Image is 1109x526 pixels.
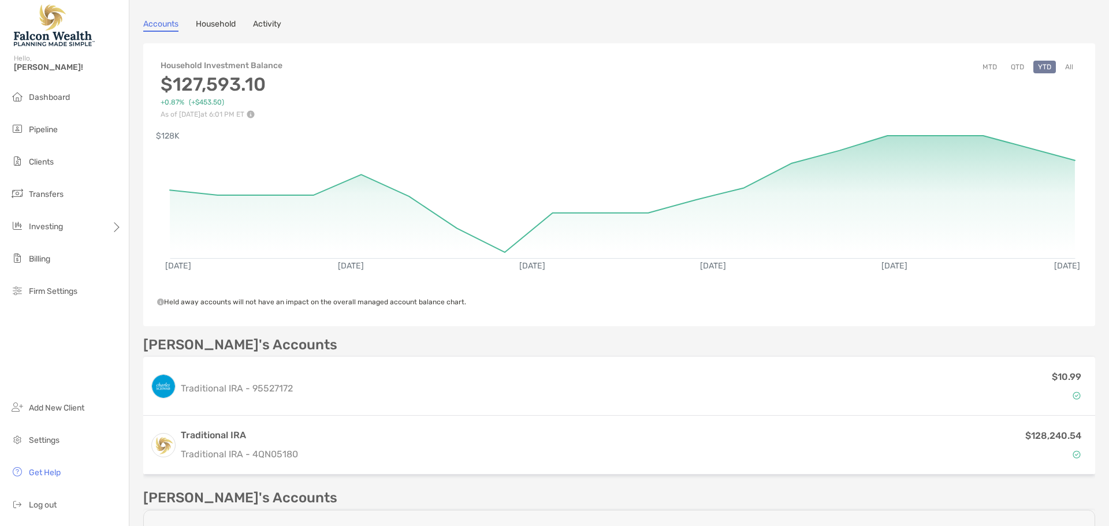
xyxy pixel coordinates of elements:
img: Falcon Wealth Planning Logo [14,5,95,46]
p: $128,240.54 [1025,428,1081,443]
span: Dashboard [29,92,70,102]
span: Firm Settings [29,286,77,296]
span: Transfers [29,189,64,199]
img: logo account [152,375,175,398]
span: (+$453.50) [189,98,224,107]
text: [DATE] [1054,261,1080,271]
img: settings icon [10,432,24,446]
span: Held away accounts will not have an impact on the overall managed account balance chart. [157,298,466,306]
a: Activity [253,19,281,32]
img: dashboard icon [10,89,24,103]
text: [DATE] [338,261,364,271]
img: pipeline icon [10,122,24,136]
p: [PERSON_NAME]'s Accounts [143,491,337,505]
h4: Household Investment Balance [161,61,282,70]
img: Account Status icon [1073,391,1081,400]
h3: Traditional IRA [181,428,298,442]
img: transfers icon [10,186,24,200]
span: Settings [29,435,59,445]
button: QTD [1006,61,1029,73]
span: Pipeline [29,125,58,135]
span: Investing [29,222,63,232]
text: [DATE] [700,261,726,271]
p: Traditional IRA - 4QN05180 [181,447,298,461]
h3: $127,593.10 [161,73,282,95]
p: $10.99 [1052,370,1081,384]
text: [DATE] [519,261,545,271]
img: investing icon [10,219,24,233]
img: Account Status icon [1073,450,1081,458]
img: get-help icon [10,465,24,479]
button: MTD [978,61,1002,73]
img: logo account [152,434,175,457]
a: Accounts [143,19,178,32]
img: clients icon [10,154,24,168]
text: $128K [156,131,180,141]
p: [PERSON_NAME]'s Accounts [143,338,337,352]
span: Log out [29,500,57,510]
text: [DATE] [881,261,907,271]
span: Add New Client [29,403,84,413]
img: billing icon [10,251,24,265]
img: Performance Info [247,110,255,118]
span: Get Help [29,468,61,477]
span: +0.87% [161,98,184,107]
img: add_new_client icon [10,400,24,414]
span: [PERSON_NAME]! [14,62,122,72]
button: All [1060,61,1078,73]
p: Traditional IRA - 95527172 [181,381,293,396]
button: YTD [1033,61,1056,73]
img: logout icon [10,497,24,511]
img: firm-settings icon [10,283,24,297]
p: As of [DATE] at 6:01 PM ET [161,110,282,118]
text: [DATE] [165,261,191,271]
a: Household [196,19,236,32]
span: Billing [29,254,50,264]
span: Clients [29,157,54,167]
